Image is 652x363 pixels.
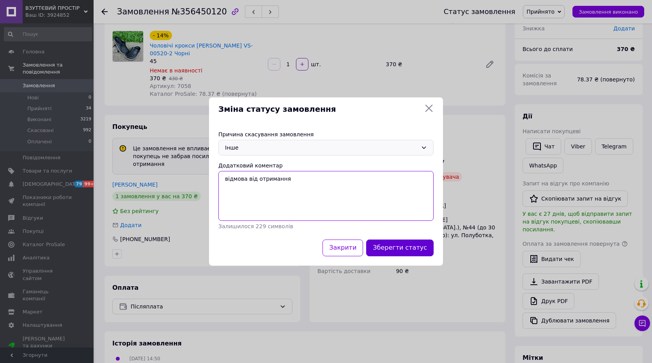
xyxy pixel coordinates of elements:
[218,104,421,115] span: Зміна статусу замовлення
[322,240,363,256] button: Закрити
[218,130,434,138] div: Причина скасування замовлення
[218,223,293,229] span: Залишилося 229 символів
[366,240,434,256] button: Зберегти статус
[218,162,283,169] label: Додатковий коментар
[225,143,418,152] div: Інше
[218,171,434,221] textarea: відмова від отримання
